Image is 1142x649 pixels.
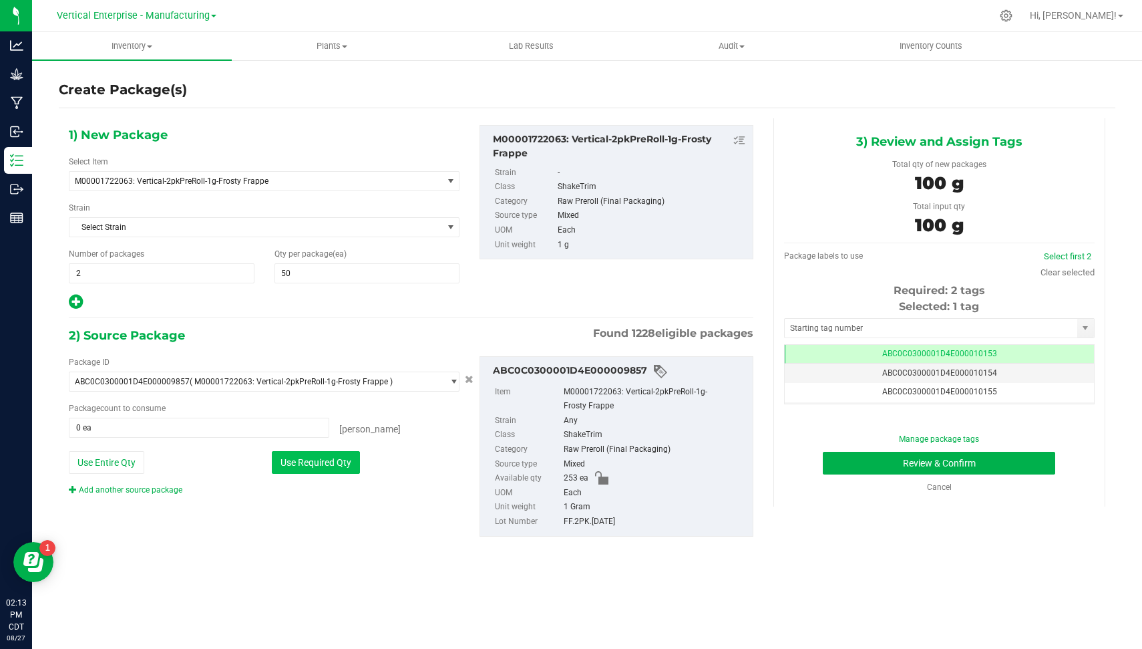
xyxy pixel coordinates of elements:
[491,40,572,52] span: Lab Results
[1044,251,1091,261] a: Select first 2
[558,209,746,223] div: Mixed
[32,40,232,52] span: Inventory
[892,160,986,169] span: Total qty of new packages
[785,319,1077,338] input: Starting tag number
[32,32,232,60] a: Inventory
[493,364,745,380] div: ABC0C0300001D4E000009857
[558,180,746,194] div: ShakeTrim
[593,326,753,342] span: Found eligible packages
[13,542,53,582] iframe: Resource center
[632,327,655,340] span: 1228
[442,218,459,237] span: select
[495,238,555,253] label: Unit weight
[495,414,561,428] label: Strain
[495,194,555,209] label: Category
[10,96,23,110] inline-svg: Manufacturing
[10,125,23,138] inline-svg: Inbound
[495,428,561,442] label: Class
[10,68,23,81] inline-svg: Grow
[495,442,561,457] label: Category
[6,633,26,643] p: 08/27
[69,358,110,367] span: Package ID
[784,251,863,261] span: Package labels to use
[10,182,23,196] inline-svg: Outbound
[558,194,746,209] div: Raw Preroll (Final Packaging)
[69,218,442,237] span: Select Strain
[100,404,121,413] span: count
[69,418,329,437] input: 100 ea
[272,451,360,474] button: Use Required Qty
[69,264,254,283] input: 2
[442,172,459,190] span: select
[69,125,168,145] span: 1) New Package
[882,40,980,52] span: Inventory Counts
[39,540,55,556] iframe: Resource center unread badge
[564,442,745,457] div: Raw Preroll (Final Packaging)
[190,377,393,386] span: ( M00001722063: Vertical-2pkPreRoll-1g-Frosty Frappe )
[10,211,23,225] inline-svg: Reports
[75,377,190,386] span: ABC0C0300001D4E000009857
[495,500,561,515] label: Unit weight
[913,202,965,211] span: Total input qty
[69,249,144,259] span: Number of packages
[495,486,561,501] label: UOM
[495,209,555,223] label: Source type
[69,326,185,346] span: 2) Source Package
[998,9,1014,22] div: Manage settings
[442,372,459,391] span: select
[915,215,964,236] span: 100 g
[57,10,210,21] span: Vertical Enterprise - Manufacturing
[823,452,1055,475] button: Review & Confirm
[339,424,401,434] span: [PERSON_NAME]
[558,166,746,180] div: -
[631,32,831,60] a: Audit
[495,515,561,529] label: Lot Number
[275,264,459,283] input: 50
[493,132,745,160] div: M00001722063: Vertical-2pkPreRoll-1g-Frosty Frappe
[232,32,431,60] a: Plants
[564,471,588,486] span: 253 ea
[75,176,423,186] span: M00001722063: Vertical-2pkPreRoll-1g-Frosty Frappe
[10,154,23,167] inline-svg: Inventory
[882,368,997,378] span: ABC0C0300001D4E000010154
[6,597,26,633] p: 02:13 PM CDT
[915,172,964,194] span: 100 g
[232,40,431,52] span: Plants
[1040,267,1095,277] a: Clear selected
[69,404,166,413] span: Package to consume
[274,249,347,259] span: Qty per package
[558,238,746,253] div: 1 g
[495,180,555,194] label: Class
[899,300,979,313] span: Selected: 1 tag
[564,428,745,442] div: ShakeTrim
[882,387,997,396] span: ABC0C0300001D4E000010155
[564,457,745,472] div: Mixed
[431,32,631,60] a: Lab Results
[927,483,952,492] a: Cancel
[495,166,555,180] label: Strain
[69,202,90,214] label: Strain
[899,434,979,444] a: Manage package tags
[894,284,985,297] span: Required: 2 tags
[495,471,561,486] label: Available qty
[564,500,745,515] div: 1 Gram
[495,385,561,414] label: Item
[564,414,745,428] div: Any
[59,80,187,100] h4: Create Package(s)
[10,39,23,52] inline-svg: Analytics
[632,40,830,52] span: Audit
[856,132,1022,152] span: 3) Review and Assign Tags
[564,385,745,414] div: M00001722063: Vertical-2pkPreRoll-1g-Frosty Frappe
[461,370,478,390] button: Cancel button
[333,249,347,259] span: (ea)
[558,223,746,238] div: Each
[564,515,745,529] div: FF.2PK.[DATE]
[564,486,745,501] div: Each
[69,451,144,474] button: Use Entire Qty
[1077,319,1094,338] span: select
[882,349,997,358] span: ABC0C0300001D4E000010153
[495,223,555,238] label: UOM
[69,300,83,309] span: Add new output
[495,457,561,472] label: Source type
